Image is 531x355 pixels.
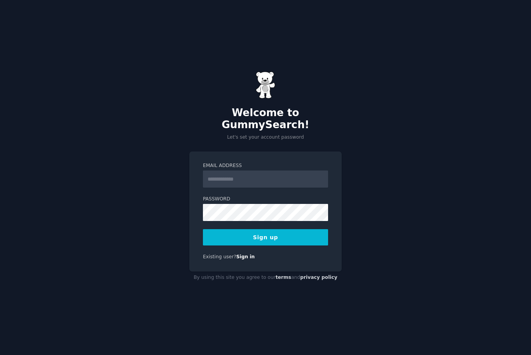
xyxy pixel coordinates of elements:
[276,275,291,280] a: terms
[189,134,342,141] p: Let's set your account password
[189,271,342,284] div: By using this site you agree to our and
[256,71,275,99] img: Gummy Bear
[203,229,328,245] button: Sign up
[203,162,328,169] label: Email Address
[189,107,342,131] h2: Welcome to GummySearch!
[300,275,337,280] a: privacy policy
[203,254,236,259] span: Existing user?
[236,254,255,259] a: Sign in
[203,196,328,203] label: Password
